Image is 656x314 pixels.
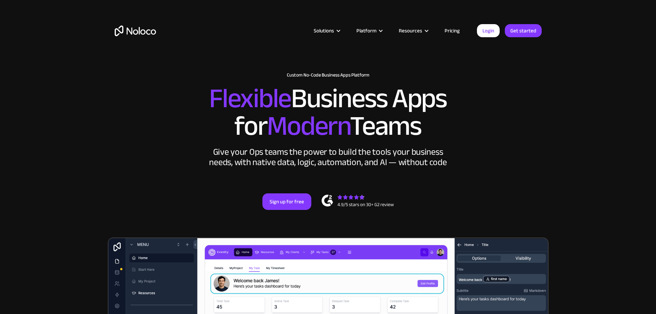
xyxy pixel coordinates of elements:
[314,26,334,35] div: Solutions
[115,72,542,78] h1: Custom No-Code Business Apps Platform
[305,26,348,35] div: Solutions
[115,85,542,140] h2: Business Apps for Teams
[505,24,542,37] a: Get started
[267,100,350,152] span: Modern
[262,193,311,210] a: Sign up for free
[115,26,156,36] a: home
[477,24,500,37] a: Login
[209,73,291,124] span: Flexible
[436,26,468,35] a: Pricing
[399,26,422,35] div: Resources
[208,147,449,168] div: Give your Ops teams the power to build the tools your business needs, with native data, logic, au...
[348,26,390,35] div: Platform
[356,26,376,35] div: Platform
[390,26,436,35] div: Resources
